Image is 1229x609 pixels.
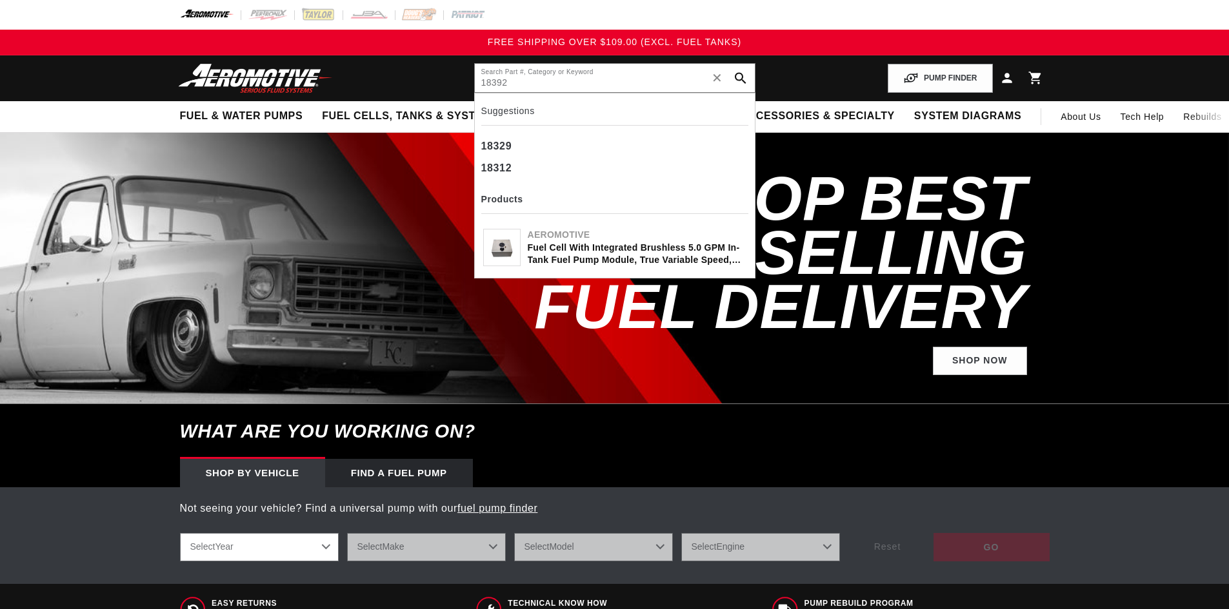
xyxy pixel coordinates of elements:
span: About Us [1061,111,1101,122]
img: Fuel Cell with Integrated Brushless 5.0 GPM In-Tank Fuel Pump Module, True Variable Speed, and Pr... [484,236,520,260]
input: Search by Part Number, Category or Keyword [475,64,755,92]
div: Fuel Cell with Integrated Brushless 5.0 GPM In-Tank Fuel Pump Module, True Variable Speed, and Pr... [528,242,746,267]
span: ✕ [712,68,723,88]
span: Easy Returns [212,598,344,609]
span: System Diagrams [914,110,1021,123]
div: Suggestions [481,100,748,126]
div: Aeromotive [528,229,746,242]
span: Tech Help [1121,110,1164,124]
summary: Fuel & Water Pumps [170,101,313,131]
div: Shop by vehicle [180,459,325,487]
span: Pump Rebuild program [804,598,1040,609]
div: 18329 [481,135,748,157]
span: Accessories & Specialty [741,110,895,123]
summary: System Diagrams [904,101,1031,131]
summary: Fuel Cells, Tanks & Systems [312,101,508,131]
span: Technical Know How [508,598,697,609]
select: Make [347,533,506,561]
h6: What are you working on? [148,404,1082,459]
img: Aeromotive [175,63,336,93]
div: 18312 [481,157,748,179]
a: About Us [1051,101,1110,132]
p: Not seeing your vehicle? Find a universal pump with our [180,500,1050,517]
summary: Accessories & Specialty [731,101,904,131]
span: FREE SHIPPING OVER $109.00 (EXCL. FUEL TANKS) [488,37,741,47]
summary: Tech Help [1111,101,1174,132]
span: Fuel Cells, Tanks & Systems [322,110,499,123]
select: Model [514,533,673,561]
span: Rebuilds [1183,110,1221,124]
button: search button [726,64,755,92]
a: Shop Now [933,347,1027,376]
select: Year [180,533,339,561]
b: Products [481,194,523,204]
select: Engine [681,533,840,561]
button: PUMP FINDER [888,64,992,93]
div: Find a Fuel Pump [325,459,473,487]
span: Fuel & Water Pumps [180,110,303,123]
h2: SHOP BEST SELLING FUEL DELIVERY [475,171,1027,334]
a: fuel pump finder [457,503,537,514]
